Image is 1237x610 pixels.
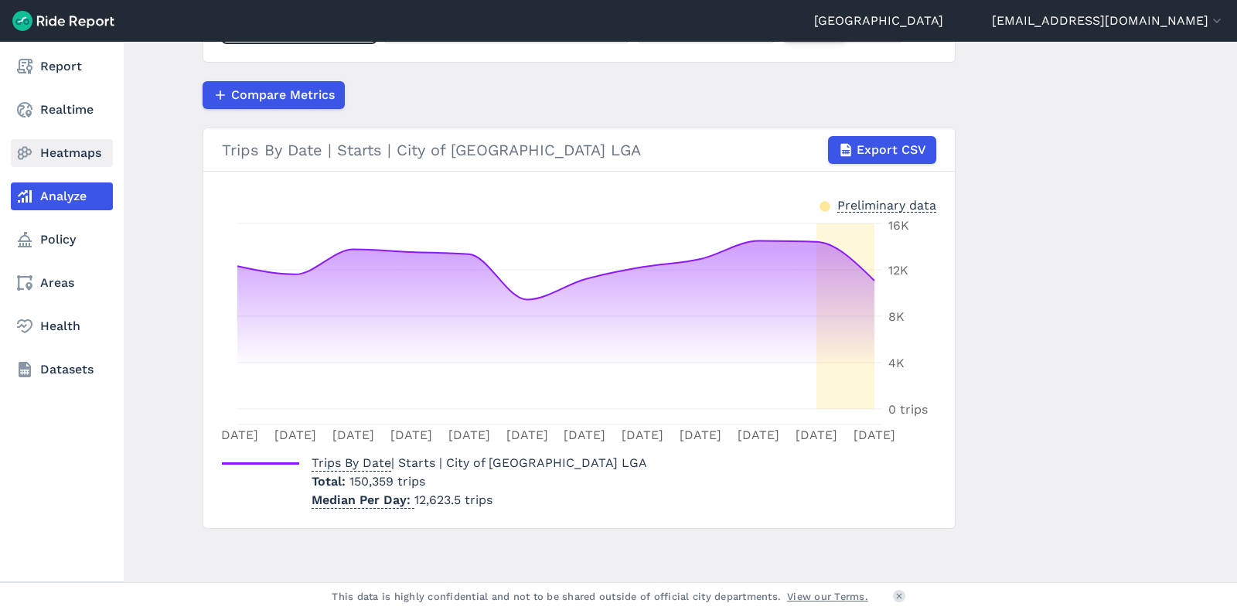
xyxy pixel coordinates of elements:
[888,356,905,370] tspan: 4K
[857,141,926,159] span: Export CSV
[332,428,374,442] tspan: [DATE]
[312,474,349,489] span: Total
[854,428,895,442] tspan: [DATE]
[312,451,391,472] span: Trips By Date
[312,488,414,509] span: Median Per Day
[11,269,113,297] a: Areas
[992,12,1225,30] button: [EMAIL_ADDRESS][DOMAIN_NAME]
[231,86,335,104] span: Compare Metrics
[837,196,936,213] div: Preliminary data
[738,428,779,442] tspan: [DATE]
[222,136,936,164] div: Trips By Date | Starts | City of [GEOGRAPHIC_DATA] LGA
[814,12,943,30] a: [GEOGRAPHIC_DATA]
[11,356,113,383] a: Datasets
[274,428,316,442] tspan: [DATE]
[312,491,647,509] p: 12,623.5 trips
[390,428,432,442] tspan: [DATE]
[11,53,113,80] a: Report
[12,11,114,31] img: Ride Report
[787,589,868,604] a: View our Terms.
[796,428,837,442] tspan: [DATE]
[203,81,345,109] button: Compare Metrics
[11,182,113,210] a: Analyze
[888,263,908,278] tspan: 12K
[11,139,113,167] a: Heatmaps
[349,474,425,489] span: 150,359 trips
[888,309,905,324] tspan: 8K
[888,218,909,233] tspan: 16K
[828,136,936,164] button: Export CSV
[888,402,928,417] tspan: 0 trips
[564,428,605,442] tspan: [DATE]
[506,428,548,442] tspan: [DATE]
[680,428,721,442] tspan: [DATE]
[11,96,113,124] a: Realtime
[216,428,258,442] tspan: [DATE]
[11,312,113,340] a: Health
[448,428,490,442] tspan: [DATE]
[312,455,647,470] span: | Starts | City of [GEOGRAPHIC_DATA] LGA
[622,428,663,442] tspan: [DATE]
[11,226,113,254] a: Policy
